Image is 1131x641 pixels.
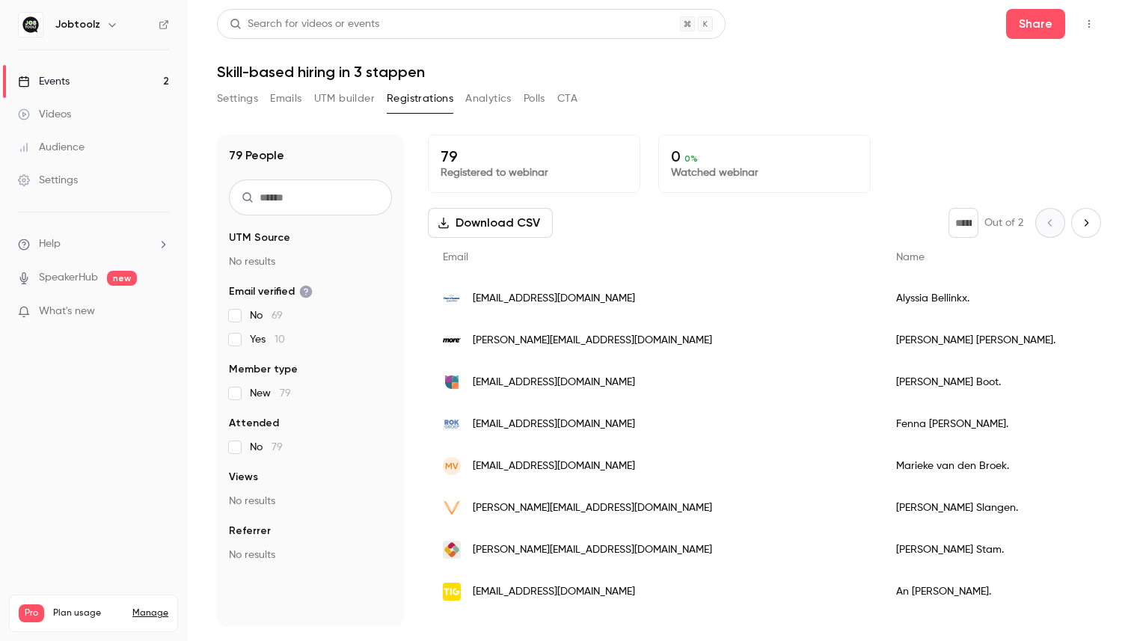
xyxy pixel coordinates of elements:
span: [PERSON_NAME][EMAIL_ADDRESS][DOMAIN_NAME] [473,333,712,349]
p: No results [229,254,392,269]
li: help-dropdown-opener [18,236,169,252]
span: Attended [229,416,279,431]
p: Registered to webinar [441,165,628,180]
span: new [107,271,137,286]
p: 79 [441,147,628,165]
h1: Skill-based hiring in 3 stappen [217,63,1101,81]
div: Fenna [PERSON_NAME]. [881,403,1107,445]
div: [PERSON_NAME] Slangen. [881,487,1107,529]
img: duvekotrentmeesters.nl [443,373,461,391]
span: 79 [280,388,291,399]
span: 79 [272,442,283,453]
span: Email verified [229,284,313,299]
div: [PERSON_NAME] Boot. [881,361,1107,403]
span: [PERSON_NAME][EMAIL_ADDRESS][DOMAIN_NAME] [473,500,712,516]
div: Alyssia Bellinkx. [881,277,1107,319]
a: SpeakerHub [39,270,98,286]
img: rokgroep.nl [443,415,461,433]
span: Views [229,470,258,485]
p: No results [229,548,392,562]
p: No results [229,494,392,509]
span: Email [443,252,468,263]
span: New [250,386,291,401]
span: Plan usage [53,607,123,619]
button: Next page [1071,208,1101,238]
div: [PERSON_NAME] [PERSON_NAME]. [881,319,1107,361]
span: Name [896,252,925,263]
span: [EMAIL_ADDRESS][DOMAIN_NAME] [473,584,635,600]
div: Settings [18,173,78,188]
button: Emails [270,87,301,111]
div: Audience [18,140,85,155]
span: [PERSON_NAME][EMAIL_ADDRESS][DOMAIN_NAME] [473,542,712,558]
span: No [250,308,283,323]
img: groupepvcp.com [443,289,461,307]
span: 69 [272,310,283,321]
h1: 79 People [229,147,284,165]
span: 0 % [684,153,698,164]
img: topgeschenken.nl [443,541,461,559]
img: tig.eu [443,583,461,601]
button: Download CSV [428,208,553,238]
div: Search for videos or events [230,16,379,32]
span: [EMAIL_ADDRESS][DOMAIN_NAME] [473,291,635,307]
button: UTM builder [314,87,375,111]
a: Manage [132,607,168,619]
div: Videos [18,107,71,122]
button: Registrations [387,87,453,111]
span: Pro [19,604,44,622]
h6: Jobtoolz [55,17,100,32]
button: Polls [524,87,545,111]
p: 0 [671,147,858,165]
span: Referrer [229,524,271,539]
img: more.nl [443,331,461,349]
p: Out of 2 [984,215,1023,230]
span: Member type [229,362,298,377]
div: Marieke van den Broek. [881,445,1107,487]
button: Settings [217,87,258,111]
p: Watched webinar [671,165,858,180]
span: Yes [250,332,285,347]
img: veltmeijer-group.com [443,499,461,517]
span: [EMAIL_ADDRESS][DOMAIN_NAME] [473,458,635,474]
div: [PERSON_NAME] Stam. [881,529,1107,571]
button: Analytics [465,87,512,111]
span: UTM Source [229,230,290,245]
div: An [PERSON_NAME]. [881,571,1107,613]
span: [EMAIL_ADDRESS][DOMAIN_NAME] [473,375,635,390]
span: [EMAIL_ADDRESS][DOMAIN_NAME] [473,417,635,432]
section: facet-groups [229,230,392,562]
div: Events [18,74,70,89]
span: What's new [39,304,95,319]
iframe: Noticeable Trigger [151,305,169,319]
span: 10 [275,334,285,345]
button: CTA [557,87,577,111]
span: Help [39,236,61,252]
button: Share [1006,9,1065,39]
span: Mv [445,459,459,473]
span: No [250,440,283,455]
img: Jobtoolz [19,13,43,37]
